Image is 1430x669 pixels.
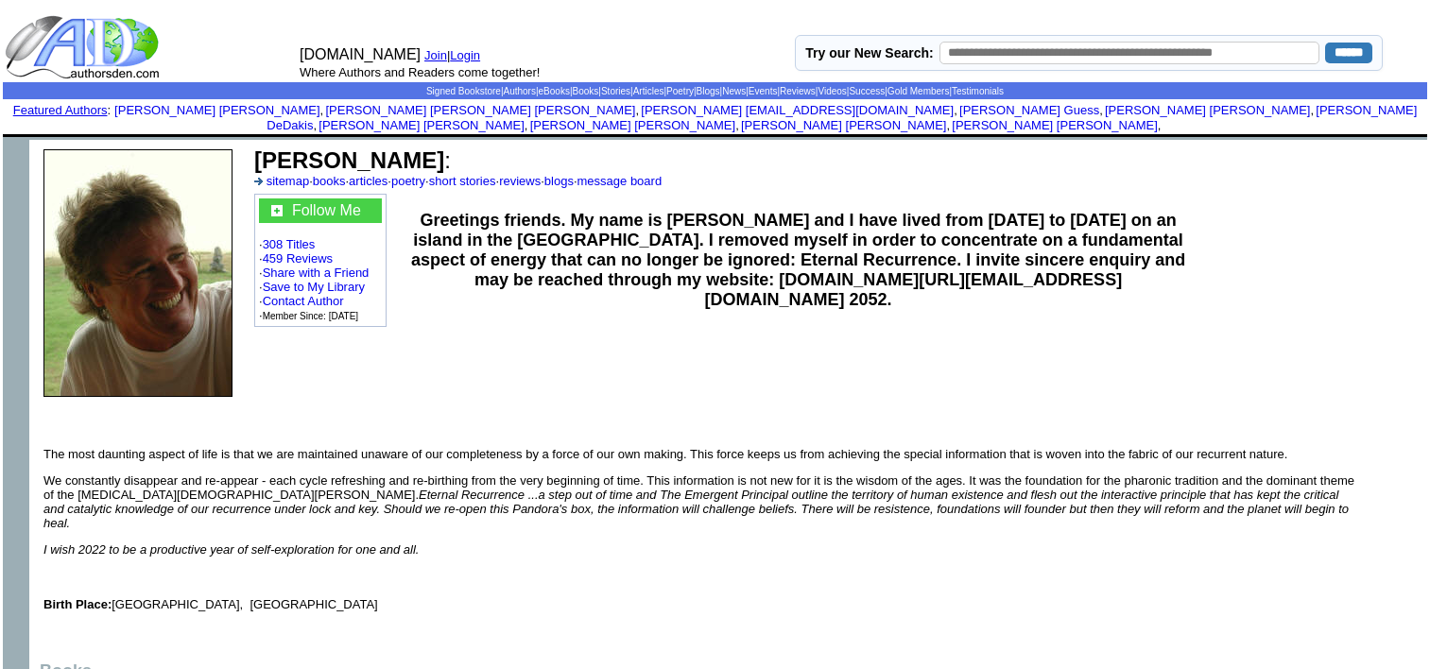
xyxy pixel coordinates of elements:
a: poetry [391,174,425,188]
font: Member Since: [DATE] [263,311,359,321]
font: · · · · · · · [254,174,662,188]
a: Save to My Library [263,280,365,294]
a: articles [349,174,388,188]
img: shim.gif [714,134,716,137]
a: Videos [818,86,846,96]
img: shim.gif [714,137,716,140]
font: i [1161,121,1163,131]
a: blogs [544,174,574,188]
a: [PERSON_NAME] [PERSON_NAME] [952,118,1157,132]
a: News [722,86,746,96]
a: books [313,174,346,188]
a: Events [749,86,778,96]
font: : [13,103,111,117]
b: [PERSON_NAME] [254,147,444,173]
span: | | | | | | | | | | | | | | [426,86,1004,96]
a: Articles [633,86,664,96]
a: [PERSON_NAME] [EMAIL_ADDRESS][DOMAIN_NAME] [641,103,954,117]
a: reviews [499,174,541,188]
font: i [739,121,741,131]
a: Stories [601,86,630,96]
a: Poetry [666,86,694,96]
a: eBooks [539,86,570,96]
a: Authors [503,86,535,96]
a: Login [450,48,480,62]
a: [PERSON_NAME] [PERSON_NAME] [530,118,735,132]
font: | [447,48,487,62]
b: Birth Place: [43,597,112,611]
a: [PERSON_NAME] DeDakis [267,103,1417,132]
a: 459 Reviews [263,251,333,266]
font: i [1314,106,1316,116]
font: i [957,106,959,116]
a: Join [424,48,447,62]
img: gc.jpg [271,205,283,216]
p: We constantly disappear and re-appear - each cycle refreshing and re-birthing from the very begin... [43,473,1354,530]
font: [DOMAIN_NAME] [300,46,421,62]
a: [PERSON_NAME] [PERSON_NAME] [114,103,319,117]
font: , , , , , , , , , , [114,103,1417,132]
img: shim.gif [3,140,29,166]
font: i [317,121,319,131]
a: message board [577,174,663,188]
a: [PERSON_NAME] [PERSON_NAME] [1105,103,1310,117]
a: Success [849,86,885,96]
a: Contact Author [263,294,344,308]
a: Follow Me [292,202,361,218]
img: a_336699.gif [254,178,263,185]
font: i [950,121,952,131]
label: Try our New Search: [805,45,933,60]
img: logo_ad.gif [5,14,164,80]
b: Greetings friends. My name is [PERSON_NAME] and I have lived from [DATE] to [DATE] on an island i... [411,211,1185,309]
a: short stories [429,174,496,188]
a: [PERSON_NAME] [PERSON_NAME] [PERSON_NAME] [325,103,635,117]
a: Featured Authors [13,103,108,117]
a: [PERSON_NAME] [PERSON_NAME] [741,118,946,132]
i: Eternal Recurrence ...a step out of time and The Emergent Principal outline the territory of huma... [43,488,1349,530]
a: sitemap [267,174,310,188]
font: i [323,106,325,116]
a: Signed Bookstore [426,86,501,96]
a: Gold Members [887,86,950,96]
font: i [527,121,529,131]
a: [PERSON_NAME] [PERSON_NAME] [319,118,524,132]
font: : [254,147,451,173]
font: i [1103,106,1105,116]
a: Blogs [697,86,720,96]
p: The most daunting aspect of life is that we are maintained unaware of our completeness by a force... [43,447,1354,461]
a: Books [573,86,599,96]
font: [GEOGRAPHIC_DATA], [GEOGRAPHIC_DATA] [43,420,1354,611]
font: · · · · · · [259,198,382,322]
i: I wish 2022 to be a productive year of self-exploration for one and all. [43,542,419,557]
a: [PERSON_NAME] Guess [959,103,1099,117]
font: Where Authors and Readers come together! [300,65,540,79]
a: 308 Titles [263,237,316,251]
a: Testimonials [952,86,1004,96]
font: i [639,106,641,116]
a: Share with a Friend [263,266,370,280]
a: Reviews [780,86,816,96]
img: 45069.jpg [43,149,233,397]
